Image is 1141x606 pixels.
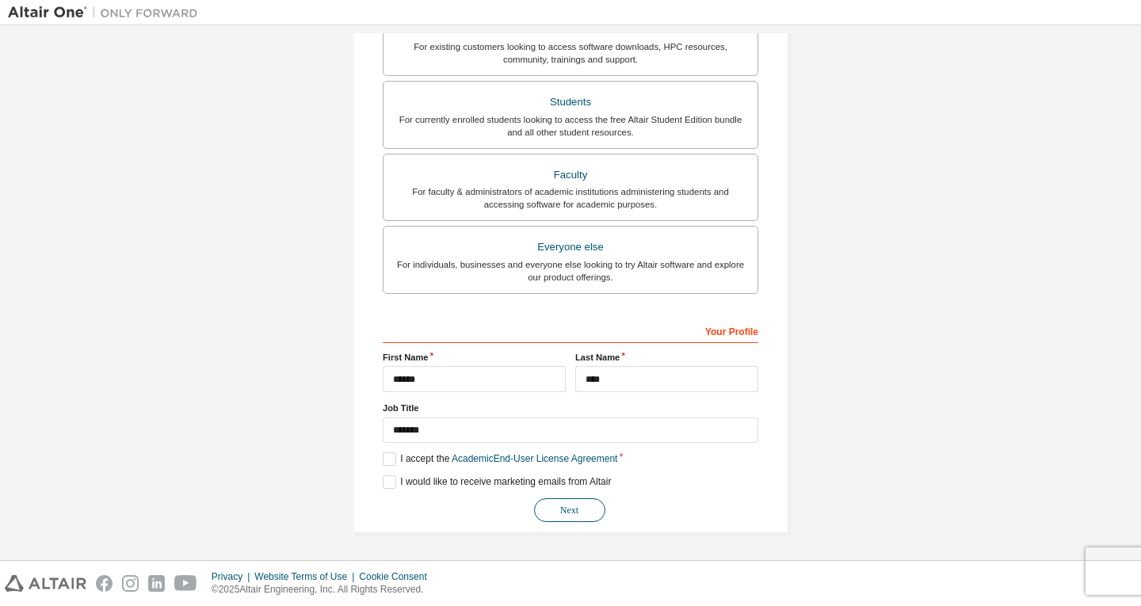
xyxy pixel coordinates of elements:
button: Next [534,498,605,522]
div: For currently enrolled students looking to access the free Altair Student Edition bundle and all ... [393,113,748,139]
div: For existing customers looking to access software downloads, HPC resources, community, trainings ... [393,40,748,66]
div: Everyone else [393,236,748,258]
div: Your Profile [383,318,758,343]
div: Cookie Consent [359,570,436,583]
img: Altair One [8,5,206,21]
div: Privacy [212,570,254,583]
img: instagram.svg [122,575,139,592]
img: linkedin.svg [148,575,165,592]
label: I would like to receive marketing emails from Altair [383,475,611,489]
label: First Name [383,351,566,364]
label: I accept the [383,452,617,466]
img: altair_logo.svg [5,575,86,592]
a: Academic End-User License Agreement [452,453,617,464]
div: Students [393,91,748,113]
label: Last Name [575,351,758,364]
p: © 2025 Altair Engineering, Inc. All Rights Reserved. [212,583,437,596]
img: facebook.svg [96,575,113,592]
div: Faculty [393,164,748,186]
div: For faculty & administrators of academic institutions administering students and accessing softwa... [393,185,748,211]
div: Website Terms of Use [254,570,359,583]
div: For individuals, businesses and everyone else looking to try Altair software and explore our prod... [393,258,748,284]
img: youtube.svg [174,575,197,592]
label: Job Title [383,402,758,414]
